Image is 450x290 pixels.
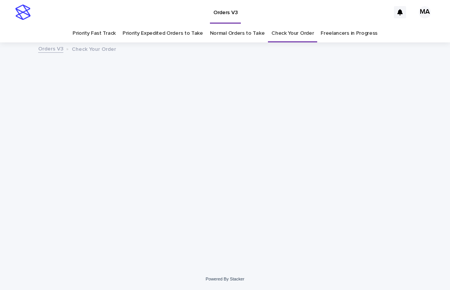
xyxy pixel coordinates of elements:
div: MA [419,6,431,18]
img: stacker-logo-s-only.png [15,5,31,20]
a: Priority Expedited Orders to Take [123,24,203,42]
a: Orders V3 [38,44,63,53]
p: Check Your Order [72,44,116,53]
a: Priority Fast Track [73,24,116,42]
a: Check Your Order [271,24,314,42]
a: Normal Orders to Take [210,24,265,42]
a: Powered By Stacker [206,277,244,281]
a: Freelancers in Progress [321,24,377,42]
